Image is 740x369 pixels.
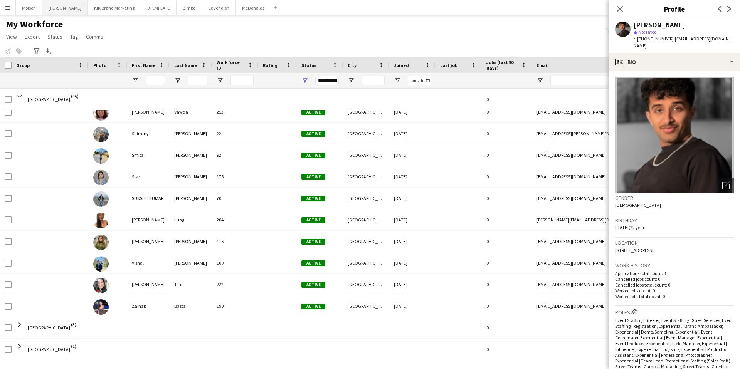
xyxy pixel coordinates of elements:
[301,131,325,137] span: Active
[532,144,686,166] div: [EMAIL_ADDRESS][DOMAIN_NAME]
[638,29,657,35] span: Not rated
[536,62,549,68] span: Email
[482,339,532,360] div: 0
[389,144,436,166] div: [DATE]
[42,0,88,15] button: [PERSON_NAME]
[343,231,389,252] div: [GEOGRAPHIC_DATA]
[177,0,202,15] button: Bimbo
[212,252,258,273] div: 109
[93,256,109,272] img: Vishal Yadav
[301,109,325,115] span: Active
[141,0,177,15] button: 0TEMPLATE
[170,231,212,252] div: [PERSON_NAME]
[174,62,197,68] span: Last Name
[28,339,70,360] span: [GEOGRAPHIC_DATA]
[127,274,170,295] div: [PERSON_NAME]
[343,252,389,273] div: [GEOGRAPHIC_DATA]
[634,36,731,49] span: | [EMAIL_ADDRESS][DOMAIN_NAME]
[532,123,686,144] div: [EMAIL_ADDRESS][PERSON_NAME][DOMAIN_NAME]
[440,62,457,68] span: Last job
[93,127,109,142] img: Shimmy Silverman
[408,76,431,85] input: Joined Filter Input
[16,62,30,68] span: Group
[615,217,734,224] h3: Birthday
[301,282,325,288] span: Active
[482,188,532,209] div: 0
[343,144,389,166] div: [GEOGRAPHIC_DATA]
[93,191,109,207] img: SUKSHITKUMAR PATEL
[532,295,686,317] div: [EMAIL_ADDRESS][DOMAIN_NAME]
[482,317,532,338] div: 0
[532,101,686,122] div: [EMAIL_ADDRESS][DOMAIN_NAME]
[615,247,653,253] span: [STREET_ADDRESS]
[86,33,103,40] span: Comms
[127,166,170,187] div: Star
[532,166,686,187] div: [EMAIL_ADDRESS][DOMAIN_NAME]
[170,123,212,144] div: [PERSON_NAME]
[615,288,734,294] p: Worked jobs count: 0
[482,252,532,273] div: 0
[44,32,66,42] a: Status
[212,144,258,166] div: 92
[343,166,389,187] div: [GEOGRAPHIC_DATA]
[301,217,325,223] span: Active
[93,170,109,185] img: Star Rafiee Bandary
[301,196,325,201] span: Active
[230,76,254,85] input: Workforce ID Filter Input
[132,77,139,84] button: Open Filter Menu
[301,153,325,158] span: Active
[615,262,734,269] h3: Work history
[212,295,258,317] div: 190
[389,166,436,187] div: [DATE]
[348,77,355,84] button: Open Filter Menu
[389,295,436,317] div: [DATE]
[212,166,258,187] div: 178
[32,47,41,56] app-action-btn: Advanced filters
[22,32,43,42] a: Export
[389,252,436,273] div: [DATE]
[301,174,325,180] span: Active
[394,77,401,84] button: Open Filter Menu
[83,32,106,42] a: Comms
[43,47,52,56] app-action-btn: Export XLSX
[217,59,244,71] span: Workforce ID
[482,101,532,122] div: 0
[343,188,389,209] div: [GEOGRAPHIC_DATA]
[615,195,734,201] h3: Gender
[609,4,740,14] h3: Profile
[486,59,518,71] span: Jobs (last 90 days)
[71,317,76,332] span: (3)
[615,239,734,246] h3: Location
[170,274,212,295] div: Tsai
[343,274,389,295] div: [GEOGRAPHIC_DATA]
[47,33,62,40] span: Status
[389,123,436,144] div: [DATE]
[615,270,734,276] p: Applications total count: 3
[71,339,76,354] span: (1)
[170,101,212,122] div: Vawda
[718,178,734,193] div: Open photos pop-in
[127,252,170,273] div: Vishal
[93,213,109,228] img: Tracey Lung
[532,209,686,230] div: [PERSON_NAME][EMAIL_ADDRESS][DOMAIN_NAME]
[127,209,170,230] div: [PERSON_NAME]
[394,62,409,68] span: Joined
[532,188,686,209] div: [EMAIL_ADDRESS][DOMAIN_NAME]
[127,295,170,317] div: Zainab
[236,0,271,15] button: McDonalds
[67,32,81,42] a: Tag
[615,294,734,299] p: Worked jobs total count: 0
[301,77,308,84] button: Open Filter Menu
[212,123,258,144] div: 22
[93,105,109,121] img: Shakira Vawda
[93,278,109,293] img: Wendy Tsai
[71,89,79,104] span: (46)
[615,282,734,288] p: Cancelled jobs total count: 0
[482,209,532,230] div: 0
[532,231,686,252] div: [EMAIL_ADDRESS][DOMAIN_NAME]
[615,225,648,230] span: [DATE] (22 years)
[16,0,42,15] button: Molson
[88,0,141,15] button: KIK Brand Marketing
[389,188,436,209] div: [DATE]
[127,188,170,209] div: SUKSHITKUMAR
